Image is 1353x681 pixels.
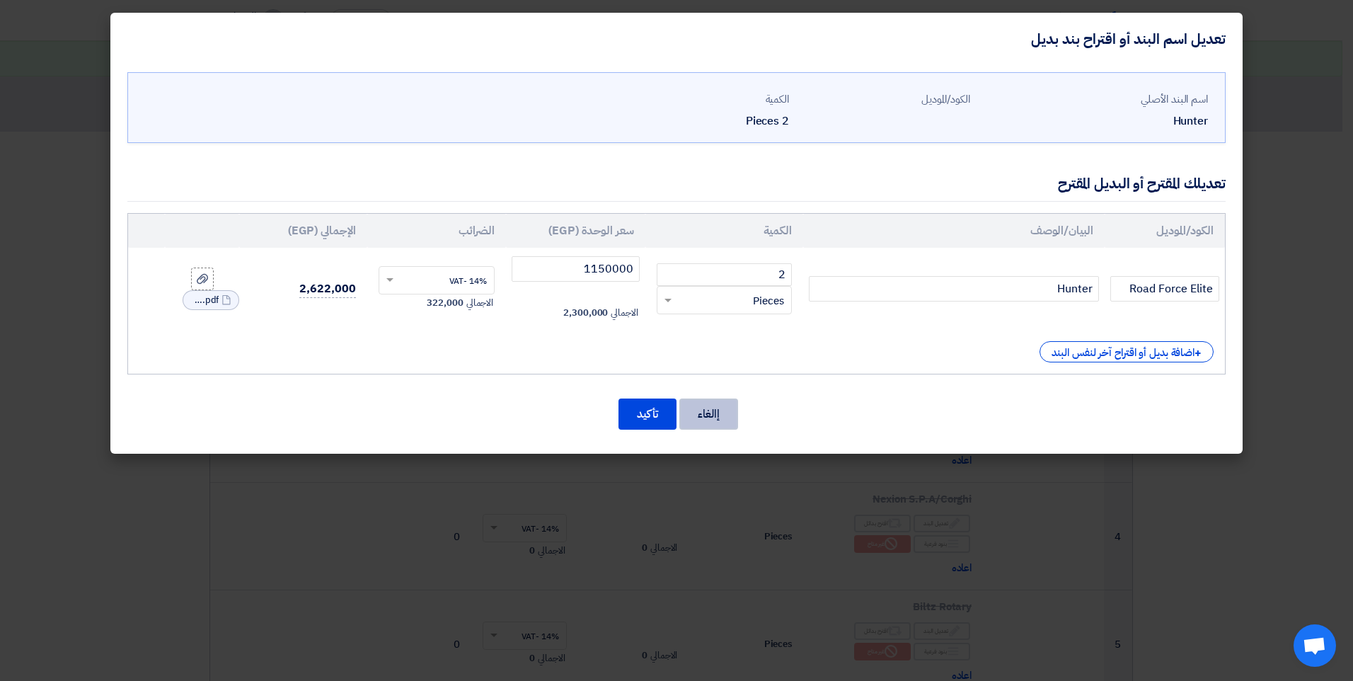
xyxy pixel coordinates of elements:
[679,399,738,430] button: إالغاء
[981,91,1208,108] div: اسم البند الأصلي
[611,306,638,320] span: الاجمالي
[645,214,803,248] th: الكمية
[803,214,1105,248] th: البيان/الوصف
[1110,276,1219,302] input: الموديل
[427,296,463,310] span: 322,000
[512,256,640,282] input: أدخل سعر الوحدة
[367,214,507,248] th: الضرائب
[657,263,792,286] input: RFQ_STEP1.ITEMS.2.AMOUNT_TITLE
[753,293,784,309] span: Pieces
[563,306,608,320] span: 2,300,000
[466,296,493,310] span: الاجمالي
[1031,30,1226,48] h4: تعديل اسم البند أو اقتراح بند بديل
[1058,173,1226,194] div: تعديلك المقترح أو البديل المقترح
[1040,341,1214,362] div: اضافة بديل أو اقتراح آخر لنفس البند
[981,113,1208,130] div: Hunter
[1194,345,1202,362] span: +
[379,266,495,294] ng-select: VAT
[618,399,676,430] button: تأكيد
[1105,214,1225,248] th: الكود/الموديل
[299,280,355,298] span: 2,622,000
[619,91,789,108] div: الكمية
[800,91,970,108] div: الكود/الموديل
[190,293,219,307] span: Road_Force_Elite_1758625648481.pdf
[239,214,367,248] th: الإجمالي (EGP)
[809,276,1099,302] input: Add Item Description
[506,214,645,248] th: سعر الوحدة (EGP)
[619,113,789,130] div: 2 Pieces
[1294,624,1336,667] div: Open chat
